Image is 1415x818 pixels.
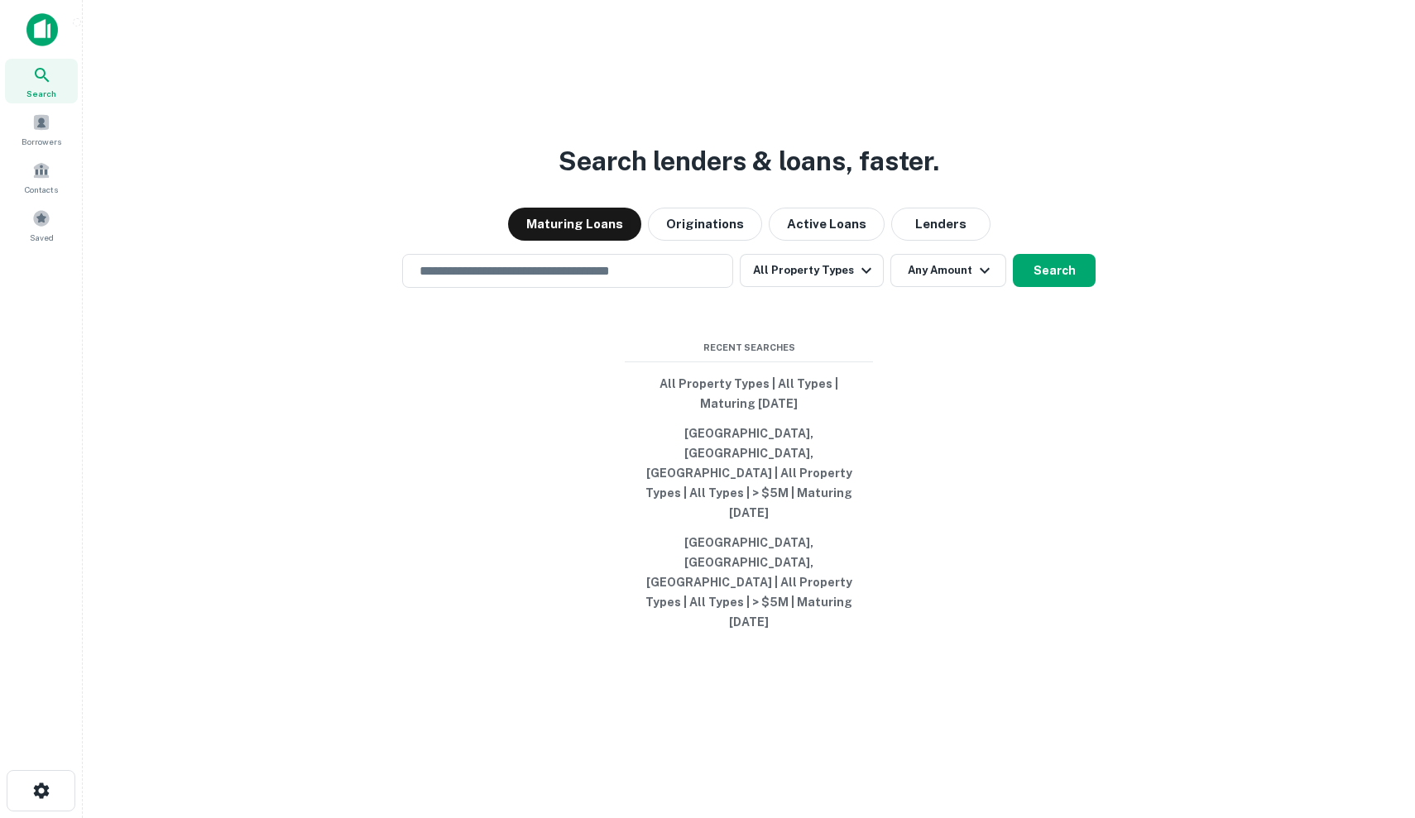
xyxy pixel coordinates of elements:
[5,107,78,151] a: Borrowers
[625,369,873,419] button: All Property Types | All Types | Maturing [DATE]
[508,208,641,241] button: Maturing Loans
[891,208,990,241] button: Lenders
[22,135,61,148] span: Borrowers
[26,87,56,100] span: Search
[890,254,1006,287] button: Any Amount
[25,183,58,196] span: Contacts
[559,141,939,181] h3: Search lenders & loans, faster.
[648,208,762,241] button: Originations
[1332,686,1415,765] iframe: Chat Widget
[5,59,78,103] a: Search
[5,203,78,247] a: Saved
[625,341,873,355] span: Recent Searches
[625,419,873,528] button: [GEOGRAPHIC_DATA], [GEOGRAPHIC_DATA], [GEOGRAPHIC_DATA] | All Property Types | All Types | > $5M ...
[5,155,78,199] a: Contacts
[30,231,54,244] span: Saved
[26,13,58,46] img: capitalize-icon.png
[625,528,873,637] button: [GEOGRAPHIC_DATA], [GEOGRAPHIC_DATA], [GEOGRAPHIC_DATA] | All Property Types | All Types | > $5M ...
[1013,254,1096,287] button: Search
[740,254,884,287] button: All Property Types
[769,208,885,241] button: Active Loans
